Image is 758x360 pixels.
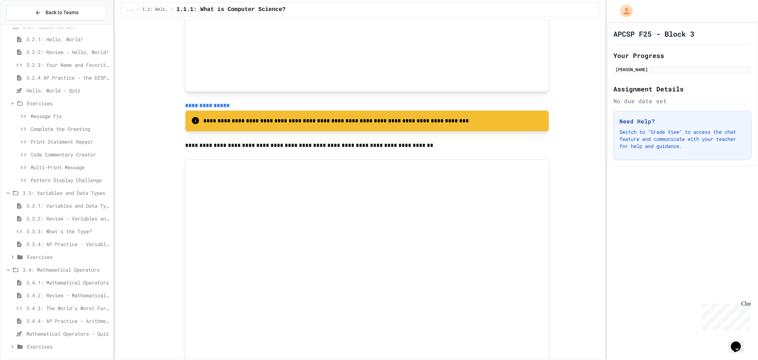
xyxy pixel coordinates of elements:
[26,215,110,222] span: 3.3.2: Review - Variables and Data Types
[613,3,635,19] div: My Account
[137,7,139,12] span: /
[26,36,110,43] span: 3.2.1: Hello, World!
[3,3,49,45] div: Chat with us now!Close
[26,87,110,94] span: Hello, World - Quiz
[27,253,110,261] span: Exercises
[26,74,110,81] span: 3.2.4 AP Practice - the DISPLAY Procedure
[26,279,110,286] span: 3.4.1: Mathematical Operators
[143,7,168,12] span: 1.1: Welcome to Computer Science
[26,305,110,312] span: 3.4.3: The World's Worst Farmers Market
[615,66,749,73] div: [PERSON_NAME]
[26,292,110,299] span: 3.4.2: Review - Mathematical Operators
[26,317,110,325] span: 3.4.4: AP Practice - Arithmetic Operators
[27,100,110,107] span: Exercises
[171,7,173,12] span: /
[26,48,110,56] span: 3.2.2: Review - Hello, World!
[619,117,746,126] h3: Need Help?
[45,9,79,16] span: Back to Teams
[23,266,110,274] span: 3.4: Mathematical Operators
[31,112,110,120] span: Message Fix
[613,97,752,105] div: No due date set
[127,7,134,12] span: ...
[26,228,110,235] span: 3.3.3: What's the Type?
[31,125,110,133] span: Complete the Greeting
[6,5,107,20] button: Back to Teams
[613,84,752,94] h2: Assignment Details
[27,343,110,350] span: Exercises
[26,240,110,248] span: 3.3.4: AP Practice - Variables
[31,176,110,184] span: Pattern Display Challenge
[619,128,746,150] p: Switch to "Grade View" to access the chat feature and communicate with your teacher for help and ...
[613,29,694,39] h1: APCSP F25 - Block 3
[728,332,751,353] iframe: chat widget
[26,202,110,210] span: 3.3.1: Variables and Data Types
[613,51,752,60] h2: Your Progress
[31,138,110,145] span: Print Statement Repair
[177,5,286,14] span: 1.1.1: What is Computer Science?
[26,61,110,69] span: 3.2.3: Your Name and Favorite Movie
[23,189,110,197] span: 3.3: Variables and Data Types
[31,164,110,171] span: Multi-Print Message
[699,301,751,331] iframe: chat widget
[26,330,110,338] span: Mathematical Operators - Quiz
[31,151,110,158] span: Code Commentary Creator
